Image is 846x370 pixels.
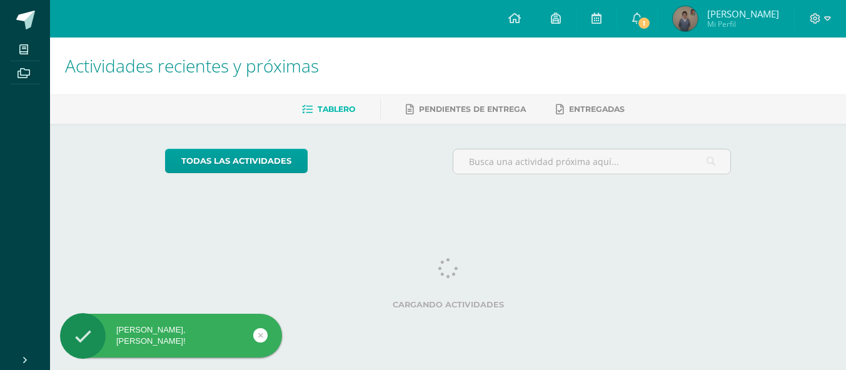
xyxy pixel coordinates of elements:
[419,104,526,114] span: Pendientes de entrega
[707,19,779,29] span: Mi Perfil
[406,99,526,119] a: Pendientes de entrega
[302,99,355,119] a: Tablero
[453,149,730,174] input: Busca una actividad próxima aquí...
[165,149,308,173] a: todas las Actividades
[556,99,625,119] a: Entregadas
[707,7,779,20] span: [PERSON_NAME]
[65,54,319,77] span: Actividades recientes y próximas
[673,6,698,31] img: 098cafaf3700ca7f8303d9d5b338d3b5.png
[318,104,355,114] span: Tablero
[569,104,625,114] span: Entregadas
[60,324,282,347] div: [PERSON_NAME], [PERSON_NAME]!
[637,16,651,30] span: 1
[165,300,731,309] label: Cargando actividades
